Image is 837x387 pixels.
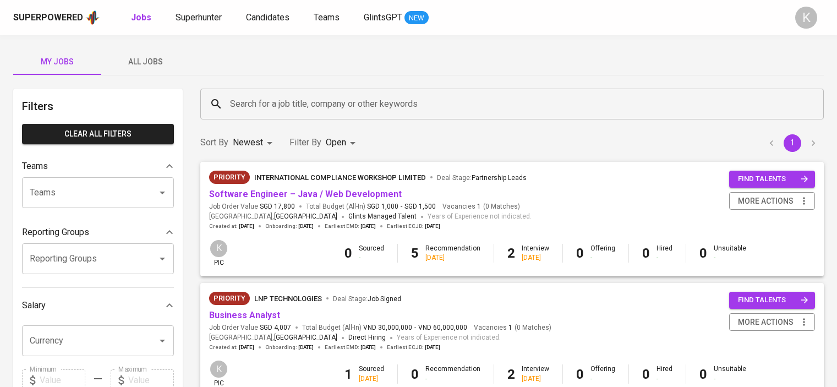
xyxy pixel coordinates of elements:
[657,253,672,263] div: -
[359,244,384,263] div: Sourced
[246,12,289,23] span: Candidates
[13,9,100,26] a: Superpoweredapp logo
[85,9,100,26] img: app logo
[233,133,276,153] div: Newest
[209,359,228,379] div: K
[590,244,615,263] div: Offering
[590,253,615,263] div: -
[326,133,359,153] div: Open
[176,12,222,23] span: Superhunter
[209,171,250,184] div: New Job received from Demand Team
[209,344,254,351] span: Created at :
[414,323,416,333] span: -
[274,333,337,344] span: [GEOGRAPHIC_DATA]
[657,364,672,383] div: Hired
[239,344,254,351] span: [DATE]
[425,374,480,384] div: -
[411,246,419,261] b: 5
[474,323,551,333] span: Vacancies ( 0 Matches )
[108,55,183,69] span: All Jobs
[260,323,291,333] span: SGD 4,007
[428,211,532,222] span: Years of Experience not indicated.
[22,155,174,177] div: Teams
[738,294,808,307] span: find talents
[522,364,549,383] div: Interview
[209,310,280,320] a: Business Analyst
[729,313,815,331] button: more actions
[522,244,549,263] div: Interview
[507,367,515,382] b: 2
[209,333,337,344] span: [GEOGRAPHIC_DATA] ,
[590,374,615,384] div: -
[155,333,170,348] button: Open
[333,295,401,303] span: Deal Stage :
[522,253,549,263] div: [DATE]
[507,246,515,261] b: 2
[364,12,402,23] span: GlintsGPT
[22,124,174,144] button: Clear All filters
[209,202,295,211] span: Job Order Value
[176,11,224,25] a: Superhunter
[404,202,436,211] span: SGD 1,500
[131,11,154,25] a: Jobs
[265,222,314,230] span: Onboarding :
[239,222,254,230] span: [DATE]
[209,189,402,199] a: Software Engineer – Java / Web Development
[265,344,314,351] span: Onboarding :
[522,374,549,384] div: [DATE]
[363,323,412,333] span: VND 30,000,000
[22,299,46,312] p: Salary
[364,11,429,25] a: GlintsGPT NEW
[738,194,794,208] span: more actions
[260,202,295,211] span: SGD 17,800
[387,344,440,351] span: Earliest ECJD :
[472,174,527,182] span: Partnership Leads
[411,367,419,382] b: 0
[360,344,376,351] span: [DATE]
[20,55,95,69] span: My Jobs
[576,246,584,261] b: 0
[475,202,481,211] span: 1
[657,244,672,263] div: Hired
[344,246,352,261] b: 0
[155,251,170,266] button: Open
[360,222,376,230] span: [DATE]
[729,292,815,309] button: find talents
[714,244,746,263] div: Unsuitable
[425,253,480,263] div: [DATE]
[657,374,672,384] div: -
[795,7,817,29] div: K
[729,171,815,188] button: find talents
[325,344,376,351] span: Earliest EMD :
[404,13,429,24] span: NEW
[31,127,165,141] span: Clear All filters
[326,137,346,148] span: Open
[209,222,254,230] span: Created at :
[425,222,440,230] span: [DATE]
[22,97,174,115] h6: Filters
[397,333,501,344] span: Years of Experience not indicated.
[699,246,707,261] b: 0
[590,364,615,383] div: Offering
[699,367,707,382] b: 0
[325,222,376,230] span: Earliest EMD :
[729,192,815,210] button: more actions
[209,323,291,333] span: Job Order Value
[348,212,417,220] span: Glints Managed Talent
[642,367,650,382] b: 0
[576,367,584,382] b: 0
[344,367,352,382] b: 1
[418,323,467,333] span: VND 60,000,000
[359,364,384,383] div: Sourced
[200,136,228,149] p: Sort By
[359,374,384,384] div: [DATE]
[359,253,384,263] div: -
[714,253,746,263] div: -
[209,293,250,304] span: Priority
[714,364,746,383] div: Unsuitable
[22,295,174,317] div: Salary
[22,226,89,239] p: Reporting Groups
[13,12,83,24] div: Superpowered
[368,295,401,303] span: Job Signed
[155,185,170,200] button: Open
